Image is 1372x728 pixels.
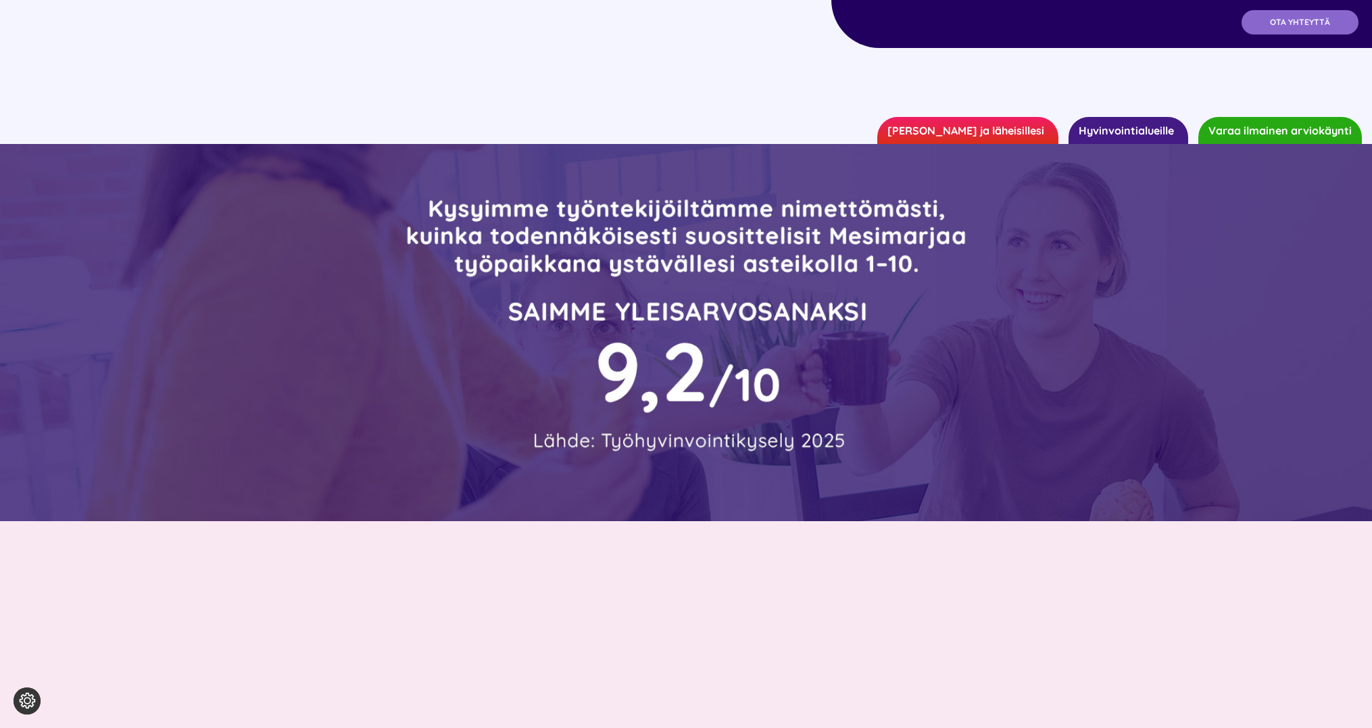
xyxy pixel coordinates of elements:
a: [PERSON_NAME] ja läheisillesi [877,117,1058,144]
a: OTA YHTEYTTÄ [1242,10,1358,34]
button: Evästeasetukset [14,687,41,714]
span: OTA YHTEYTTÄ [1270,18,1330,27]
a: Varaa ilmainen arviokäynti [1198,117,1362,144]
a: Hyvinvointialueille [1069,117,1188,144]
